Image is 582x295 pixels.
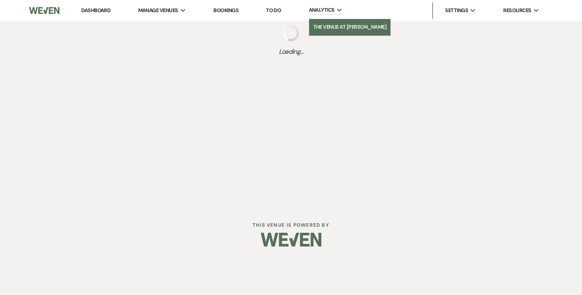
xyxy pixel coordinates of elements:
span: Analytics [309,6,335,14]
img: Weven Logo [29,2,59,19]
img: Weven Logo [261,225,321,254]
a: To Do [266,7,281,14]
a: Dashboard [81,7,110,14]
img: loading spinner [283,25,299,41]
span: Loading... [279,47,304,57]
a: Bookings [213,7,238,14]
span: Resources [503,6,531,15]
span: Manage Venues [138,6,178,15]
a: The Venue at [PERSON_NAME] [309,19,391,35]
span: Settings [445,6,468,15]
li: The Venue at [PERSON_NAME] [313,23,387,31]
